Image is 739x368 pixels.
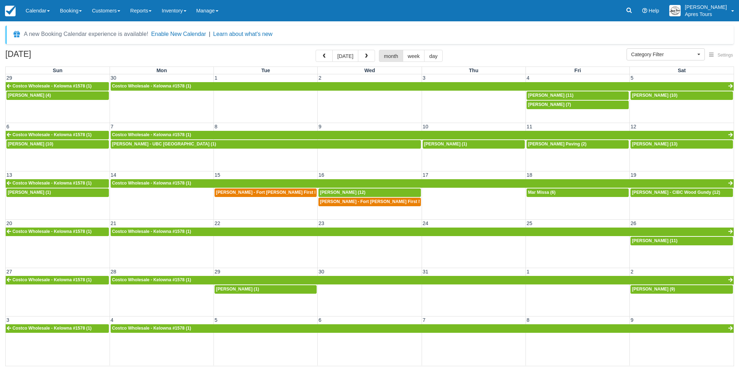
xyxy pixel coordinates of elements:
[6,140,109,149] a: [PERSON_NAME] (10)
[318,188,421,197] a: [PERSON_NAME] (12)
[151,31,206,38] button: Enable New Calendar
[705,50,737,60] button: Settings
[528,102,571,107] span: [PERSON_NAME] (7)
[8,190,51,195] span: [PERSON_NAME] (1)
[526,75,530,81] span: 4
[12,326,91,331] span: Costco Wholesale - Kelowna #1578 (1)
[332,50,358,62] button: [DATE]
[469,68,478,73] span: Thu
[112,229,191,234] span: Costco Wholesale - Kelowna #1578 (1)
[216,190,334,195] span: [PERSON_NAME] - Fort [PERSON_NAME] First Nation (3)
[6,82,109,91] a: Costco Wholesale - Kelowna #1578 (1)
[110,220,117,226] span: 21
[110,269,117,274] span: 28
[422,269,429,274] span: 31
[112,277,191,282] span: Costco Wholesale - Kelowna #1578 (1)
[630,75,634,81] span: 5
[6,276,109,284] a: Costco Wholesale - Kelowna #1578 (1)
[214,124,218,129] span: 8
[6,220,13,226] span: 20
[318,172,325,178] span: 16
[632,287,675,292] span: [PERSON_NAME] (9)
[110,75,117,81] span: 30
[364,68,375,73] span: Wed
[214,317,218,323] span: 5
[112,132,191,137] span: Costco Wholesale - Kelowna #1578 (1)
[685,11,727,18] p: Apres Tours
[214,269,221,274] span: 29
[213,31,273,37] a: Learn about what's new
[630,237,733,245] a: [PERSON_NAME] (11)
[422,317,426,323] span: 7
[630,124,637,129] span: 12
[112,84,191,89] span: Costco Wholesale - Kelowna #1578 (1)
[526,124,533,129] span: 11
[630,317,634,323] span: 9
[527,188,629,197] a: Mar Missa (6)
[423,140,525,149] a: [PERSON_NAME] (1)
[6,172,13,178] span: 13
[111,140,421,149] a: [PERSON_NAME] - UBC [GEOGRAPHIC_DATA] (1)
[630,220,637,226] span: 26
[632,142,677,146] span: [PERSON_NAME] (13)
[12,84,91,89] span: Costco Wholesale - Kelowna #1578 (1)
[424,142,467,146] span: [PERSON_NAME] (1)
[528,190,556,195] span: Mar Missa (6)
[12,181,91,186] span: Costco Wholesale - Kelowna #1578 (1)
[12,277,91,282] span: Costco Wholesale - Kelowna #1578 (1)
[112,142,216,146] span: [PERSON_NAME] - UBC [GEOGRAPHIC_DATA] (1)
[631,51,696,58] span: Category Filter
[157,68,167,73] span: Mon
[528,93,574,98] span: [PERSON_NAME] (11)
[6,75,13,81] span: 29
[424,50,442,62] button: day
[215,285,317,294] a: [PERSON_NAME] (1)
[526,220,533,226] span: 25
[111,179,734,188] a: Costco Wholesale - Kelowna #1578 (1)
[630,285,733,294] a: [PERSON_NAME] (9)
[574,68,581,73] span: Fri
[6,317,10,323] span: 3
[111,324,734,333] a: Costco Wholesale - Kelowna #1578 (1)
[379,50,403,62] button: month
[422,75,426,81] span: 3
[527,140,629,149] a: [PERSON_NAME] Paving (2)
[110,124,114,129] span: 7
[422,172,429,178] span: 17
[685,4,727,11] p: [PERSON_NAME]
[718,53,733,58] span: Settings
[24,30,148,38] div: A new Booking Calendar experience is available!
[216,287,259,292] span: [PERSON_NAME] (1)
[6,228,109,236] a: Costco Wholesale - Kelowna #1578 (1)
[526,269,530,274] span: 1
[214,172,221,178] span: 15
[678,68,686,73] span: Sat
[110,172,117,178] span: 14
[632,93,677,98] span: [PERSON_NAME] (10)
[403,50,425,62] button: week
[642,8,647,13] i: Help
[6,269,13,274] span: 27
[111,131,734,139] a: Costco Wholesale - Kelowna #1578 (1)
[526,172,533,178] span: 18
[630,172,637,178] span: 19
[630,91,733,100] a: [PERSON_NAME] (10)
[53,68,62,73] span: Sun
[111,228,734,236] a: Costco Wholesale - Kelowna #1578 (1)
[215,188,317,197] a: [PERSON_NAME] - Fort [PERSON_NAME] First Nation (3)
[5,50,95,63] h2: [DATE]
[6,131,109,139] a: Costco Wholesale - Kelowna #1578 (1)
[111,276,734,284] a: Costco Wholesale - Kelowna #1578 (1)
[6,179,109,188] a: Costco Wholesale - Kelowna #1578 (1)
[6,124,10,129] span: 6
[527,101,629,109] a: [PERSON_NAME] (7)
[261,68,270,73] span: Tue
[318,220,325,226] span: 23
[649,8,659,14] span: Help
[12,229,91,234] span: Costco Wholesale - Kelowna #1578 (1)
[6,324,109,333] a: Costco Wholesale - Kelowna #1578 (1)
[632,238,677,243] span: [PERSON_NAME] (11)
[6,91,109,100] a: [PERSON_NAME] (4)
[318,317,322,323] span: 6
[209,31,210,37] span: |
